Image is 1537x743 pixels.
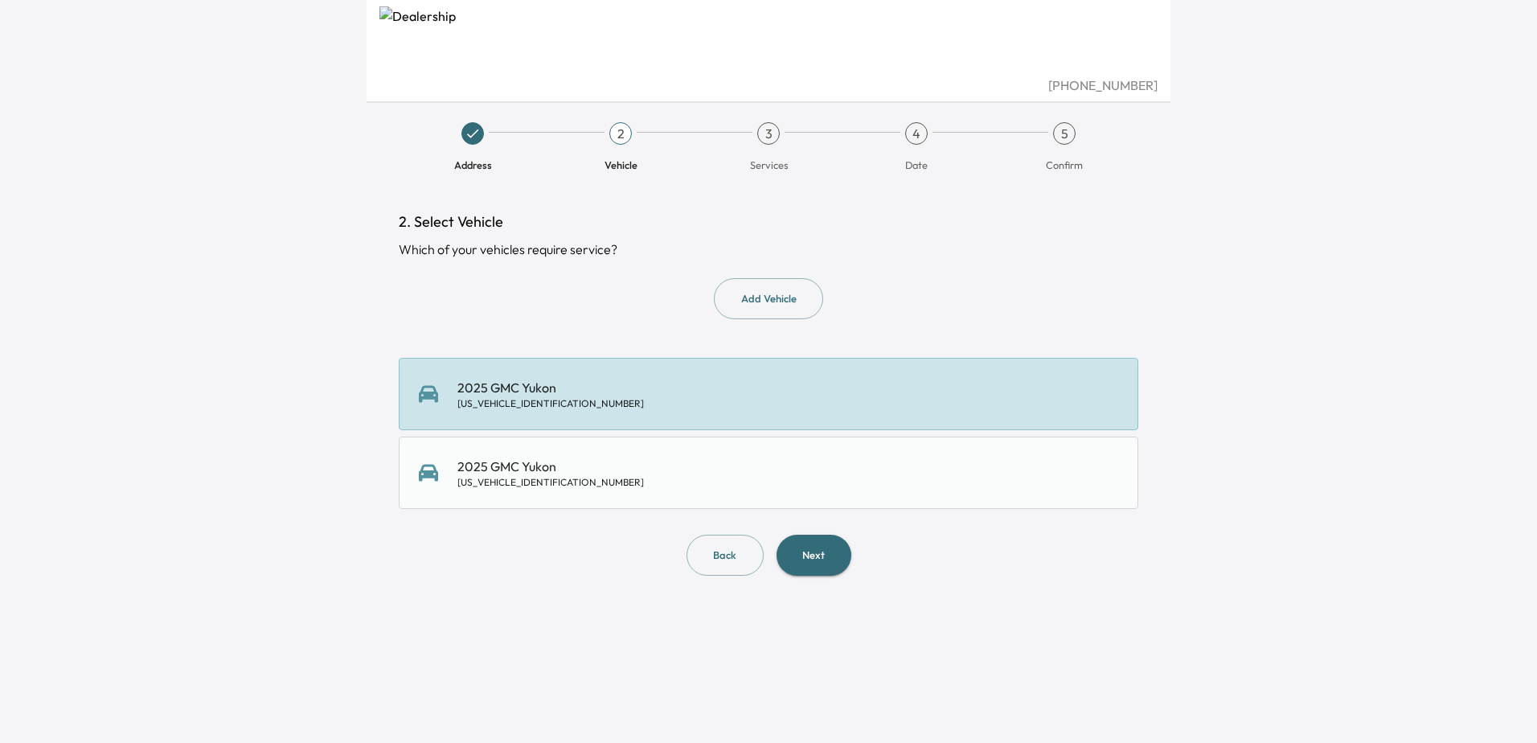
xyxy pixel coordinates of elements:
[777,535,851,576] button: Next
[1046,158,1083,172] span: Confirm
[687,535,764,576] button: Back
[379,76,1158,95] div: [PHONE_NUMBER]
[905,158,928,172] span: Date
[1053,122,1076,145] div: 5
[454,158,492,172] span: Address
[399,240,1138,259] div: Which of your vehicles require service?
[399,211,1138,233] h1: 2. Select Vehicle
[757,122,780,145] div: 3
[457,476,644,489] div: [US_VEHICLE_IDENTIFICATION_NUMBER]
[750,158,788,172] span: Services
[457,378,644,410] div: 2025 GMC Yukon
[905,122,928,145] div: 4
[457,457,644,489] div: 2025 GMC Yukon
[609,122,632,145] div: 2
[714,278,823,319] button: Add Vehicle
[457,397,644,410] div: [US_VEHICLE_IDENTIFICATION_NUMBER]
[379,6,1158,76] img: Dealership
[605,158,637,172] span: Vehicle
